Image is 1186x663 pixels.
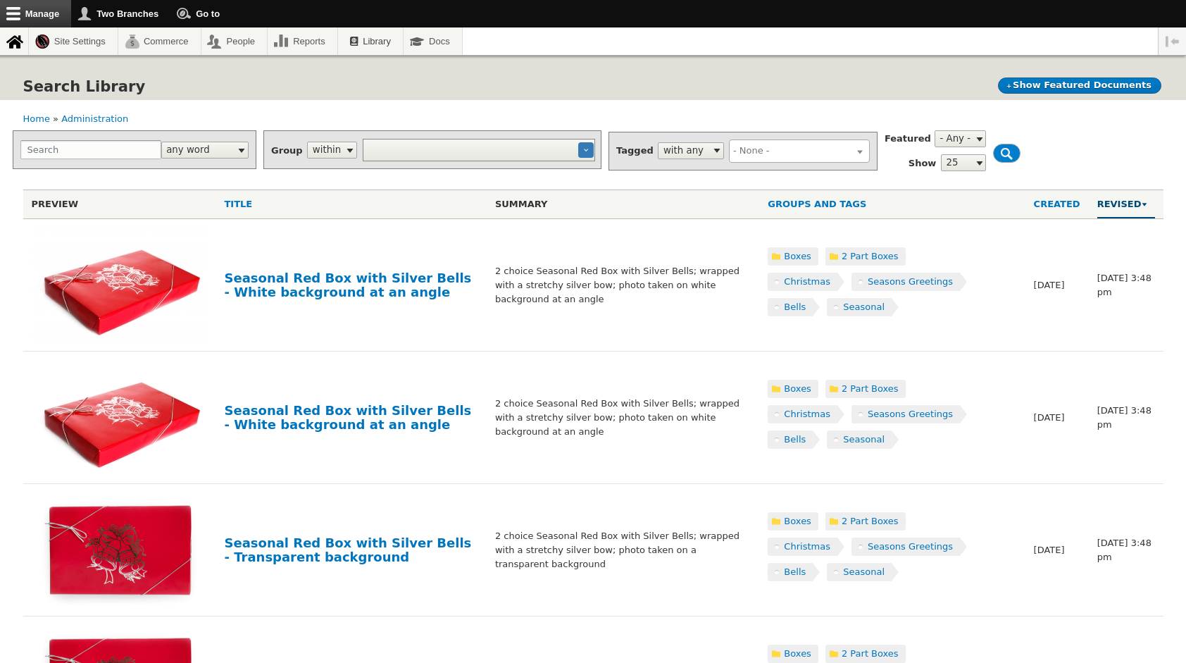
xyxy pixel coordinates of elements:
[23,73,146,101] h1: Search Library
[268,27,337,55] a: Reports
[842,516,899,526] a: 2 Part Boxes
[23,190,216,219] th: Preview
[868,276,953,287] a: Seasons Greetings
[885,132,931,146] label: Featured
[118,27,201,55] a: Commerce
[843,434,885,445] a: Seasonal
[784,383,811,394] a: Boxes
[495,397,751,439] p: 2 choice Seasonal Red Box with Silver Bells; wrapped with a stretchy silver bow; photo taken on w...
[271,146,303,155] label: Group
[1025,352,1089,484] td: [DATE]
[23,113,50,124] a: Home
[733,144,861,158] input: - None -
[578,142,594,158] button: ›
[616,146,654,155] label: Tagged
[20,140,161,159] input: Search
[1089,352,1163,484] td: [DATE] 3:48 pm
[144,37,189,46] span: Commerce
[784,302,806,312] a: Bells
[32,359,208,476] img: 2 choice Seasonal Red Box with Silver Bells; wrapped with a stretchy silver bow; photo taken on w...
[868,409,953,419] a: Seasons Greetings
[487,190,759,219] th: Summary
[61,113,128,124] a: Administration
[784,541,830,552] a: Christmas
[1097,197,1155,211] a: Revised
[1089,219,1163,352] td: [DATE] 3:48 pm
[768,197,1016,211] a: Groups and Tags
[868,541,953,552] a: Seasons Greetings
[784,434,806,445] a: Bells
[32,491,208,609] img: 2 choice Seasonal Red Box with Silver Bells; wrapped with a stretchy silver bow; photo taken on a...
[495,529,751,571] p: 2 choice Seasonal Red Box with Silver Bells; wrapped with a stretchy silver bow; photo taken on a...
[784,516,811,526] a: Boxes
[1159,27,1186,55] button: Vertical orientation
[784,409,830,419] a: Christmas
[225,271,472,299] a: Seasonal Red Box with Silver Bells - White background at an angle
[363,36,391,47] span: Library
[1034,197,1080,211] a: created
[225,403,472,432] a: Seasonal Red Box with Silver Bells - White background at an angle
[29,27,118,55] a: Site Settings
[842,251,899,261] a: 2 Part Boxes
[1025,484,1089,616] td: [DATE]
[909,159,937,168] label: Show
[404,27,462,55] a: Docs
[225,197,478,211] a: Title
[784,251,811,261] a: Boxes
[784,648,811,659] a: Boxes
[201,27,268,55] a: People
[32,226,208,344] img: 2 choice Seasonal Red Box with Silver Bells; wrapped with a stretchy silver bow; photo taken on w...
[1089,484,1163,616] td: [DATE] 3:48 pm
[784,566,806,577] a: Bells
[842,648,899,659] a: 2 Part Boxes
[998,78,1161,94] a: Show Featured Documents
[225,535,472,564] a: Seasonal Red Box with Silver Bells - Transparent background
[993,144,1020,163] input: Refine Filters
[1025,219,1089,352] td: [DATE]
[580,144,594,156] span: ›
[495,264,751,306] p: 2 choice Seasonal Red Box with Silver Bells; wrapped with a stretchy silver bow; photo taken on w...
[843,302,885,312] a: Seasonal
[842,383,899,394] a: 2 Part Boxes
[784,276,830,287] a: Christmas
[843,566,885,577] a: Seasonal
